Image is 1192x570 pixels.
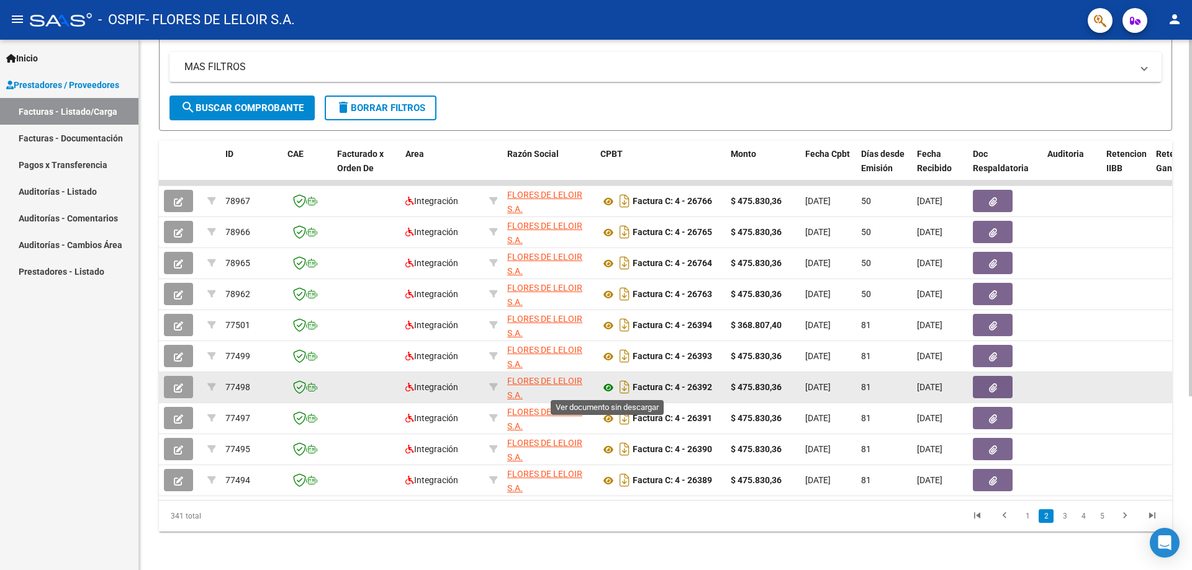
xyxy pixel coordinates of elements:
[1106,149,1147,173] span: Retencion IIBB
[1150,528,1180,558] div: Open Intercom Messenger
[616,253,633,273] i: Descargar documento
[731,289,782,299] strong: $ 475.830,36
[1055,505,1074,527] li: page 3
[405,351,458,361] span: Integración
[595,141,726,195] datatable-header-cell: CPBT
[805,475,831,485] span: [DATE]
[805,289,831,299] span: [DATE]
[800,141,856,195] datatable-header-cell: Fecha Cpbt
[181,100,196,115] mat-icon: search
[731,382,782,392] strong: $ 475.830,36
[405,227,458,237] span: Integración
[917,444,942,454] span: [DATE]
[726,141,800,195] datatable-header-cell: Monto
[912,141,968,195] datatable-header-cell: Fecha Recibido
[731,444,782,454] strong: $ 475.830,36
[507,438,582,462] span: FLORES DE LELOIR S.A.
[861,196,871,206] span: 50
[731,475,782,485] strong: $ 475.830,36
[861,320,871,330] span: 81
[405,258,458,268] span: Integración
[616,377,633,397] i: Descargar documento
[973,149,1029,173] span: Doc Respaldatoria
[731,196,782,206] strong: $ 475.830,36
[225,227,250,237] span: 78966
[405,475,458,485] span: Integración
[917,382,942,392] span: [DATE]
[1037,505,1055,527] li: page 2
[325,96,436,120] button: Borrar Filtros
[507,345,582,369] span: FLORES DE LELOIR S.A.
[225,351,250,361] span: 77499
[507,252,582,276] span: FLORES DE LELOIR S.A.
[917,196,942,206] span: [DATE]
[1113,509,1137,523] a: go to next page
[1039,509,1054,523] a: 2
[332,141,400,195] datatable-header-cell: Facturado x Orden De
[1095,509,1109,523] a: 5
[805,196,831,206] span: [DATE]
[968,141,1042,195] datatable-header-cell: Doc Respaldatoria
[225,289,250,299] span: 78962
[184,60,1132,74] mat-panel-title: MAS FILTROS
[507,188,590,214] div: 30714508144
[1093,505,1111,527] li: page 5
[405,444,458,454] span: Integración
[633,197,712,207] strong: Factura C: 4 - 26766
[861,258,871,268] span: 50
[1140,509,1164,523] a: go to last page
[1076,509,1091,523] a: 4
[336,102,425,114] span: Borrar Filtros
[917,149,952,173] span: Fecha Recibido
[731,351,782,361] strong: $ 475.830,36
[633,290,712,300] strong: Factura C: 4 - 26763
[225,475,250,485] span: 77494
[633,383,712,393] strong: Factura C: 4 - 26392
[220,141,282,195] datatable-header-cell: ID
[861,227,871,237] span: 50
[405,149,424,159] span: Area
[507,374,590,400] div: 30714508144
[287,149,304,159] span: CAE
[225,444,250,454] span: 77495
[405,320,458,330] span: Integración
[731,320,782,330] strong: $ 368.807,40
[1020,509,1035,523] a: 1
[502,141,595,195] datatable-header-cell: Razón Social
[805,149,850,159] span: Fecha Cpbt
[181,102,304,114] span: Buscar Comprobante
[1057,509,1072,523] a: 3
[225,413,250,423] span: 77497
[1042,141,1101,195] datatable-header-cell: Auditoria
[507,469,582,493] span: FLORES DE LELOIR S.A.
[861,351,871,361] span: 81
[507,283,582,307] span: FLORES DE LELOIR S.A.
[633,228,712,238] strong: Factura C: 4 - 26765
[282,141,332,195] datatable-header-cell: CAE
[861,475,871,485] span: 81
[6,51,38,65] span: Inicio
[225,258,250,268] span: 78965
[507,343,590,369] div: 30714508144
[917,320,942,330] span: [DATE]
[1167,12,1182,27] mat-icon: person
[616,222,633,242] i: Descargar documento
[805,413,831,423] span: [DATE]
[507,405,590,431] div: 30714508144
[507,467,590,493] div: 30714508144
[507,436,590,462] div: 30714508144
[633,259,712,269] strong: Factura C: 4 - 26764
[507,190,582,214] span: FLORES DE LELOIR S.A.
[405,196,458,206] span: Integración
[616,408,633,428] i: Descargar documento
[405,413,458,423] span: Integración
[917,413,942,423] span: [DATE]
[225,196,250,206] span: 78967
[805,258,831,268] span: [DATE]
[616,439,633,459] i: Descargar documento
[1101,141,1151,195] datatable-header-cell: Retencion IIBB
[731,227,782,237] strong: $ 475.830,36
[861,149,905,173] span: Días desde Emisión
[10,12,25,27] mat-icon: menu
[1018,505,1037,527] li: page 1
